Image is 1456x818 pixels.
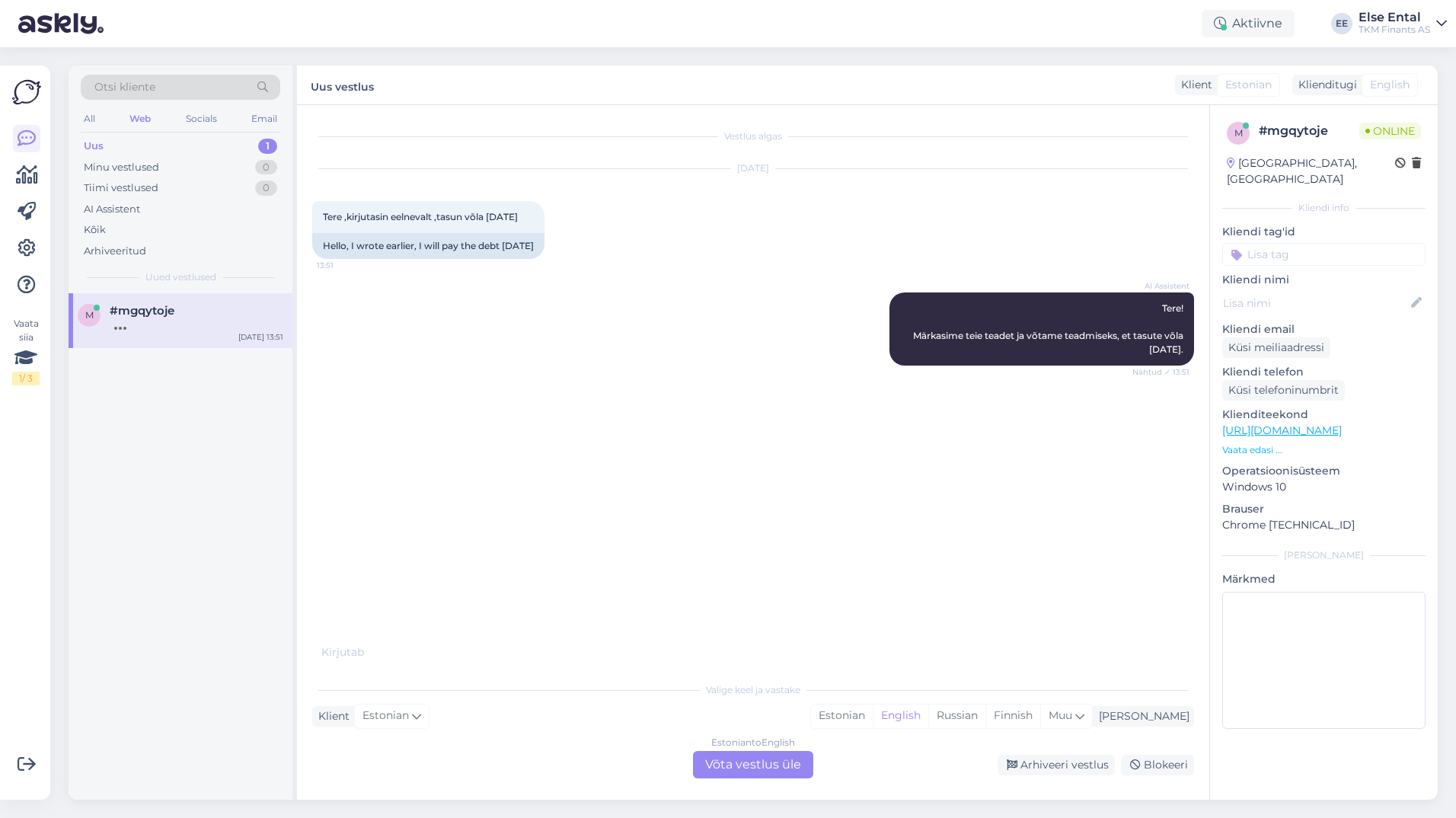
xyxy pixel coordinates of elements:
[323,211,518,222] span: Tere ,kirjutasin eelnevalt ,tasun võla [DATE]
[1222,423,1342,437] a: [URL][DOMAIN_NAME]
[1222,479,1426,495] p: Windows 10
[312,233,544,259] div: Hello, I wrote earlier, I will pay the debt [DATE]
[84,202,140,217] div: AI Assistent
[312,644,1194,660] div: Kirjutab
[312,683,1194,697] div: Valige keel ja vastake
[1222,443,1426,457] p: Vaata edasi ...
[311,75,374,95] label: Uus vestlus
[84,160,159,175] div: Minu vestlused
[258,139,277,154] div: 1
[1121,755,1194,775] div: Blokeeri
[1222,272,1426,288] p: Kliendi nimi
[183,109,220,129] div: Socials
[145,270,216,284] span: Uued vestlused
[85,309,94,321] span: m
[312,129,1194,143] div: Vestlus algas
[1132,280,1189,292] span: AI Assistent
[1222,517,1426,533] p: Chrome [TECHNICAL_ID]
[928,705,985,727] div: Russian
[362,708,409,724] span: Estonian
[711,736,795,749] div: Estonian to English
[1222,224,1426,240] p: Kliendi tag'id
[317,260,374,271] span: 13:51
[1359,123,1421,139] span: Online
[1259,122,1359,140] div: # mgqytoje
[12,372,40,385] div: 1 / 3
[1222,501,1426,517] p: Brauser
[84,181,158,196] div: Tiimi vestlused
[238,331,283,343] div: [DATE] 13:51
[248,109,280,129] div: Email
[94,79,155,95] span: Otsi kliente
[126,109,154,129] div: Web
[1225,77,1272,93] span: Estonian
[1175,77,1212,93] div: Klient
[1370,77,1410,93] span: English
[1222,243,1426,266] input: Lisa tag
[1222,337,1330,358] div: Küsi meiliaadressi
[110,304,174,318] span: #mgqytoje
[1132,366,1189,378] span: Nähtud ✓ 13:51
[811,705,873,727] div: Estonian
[1049,708,1072,722] span: Muu
[1222,463,1426,479] p: Operatsioonisüsteem
[312,708,350,724] div: Klient
[1227,155,1395,187] div: [GEOGRAPHIC_DATA], [GEOGRAPHIC_DATA]
[998,755,1115,775] div: Arhiveeri vestlus
[1222,548,1426,562] div: [PERSON_NAME]
[12,317,40,385] div: Vaata siia
[312,161,1194,175] div: [DATE]
[1359,11,1430,24] div: Else Ental
[1222,380,1345,401] div: Küsi telefoninumbrit
[1093,708,1189,724] div: [PERSON_NAME]
[12,78,41,107] img: Askly Logo
[693,751,813,778] div: Võta vestlus üle
[1223,295,1408,312] input: Lisa nimi
[1222,407,1426,423] p: Klienditeekond
[1359,11,1447,36] a: Else EntalTKM Finants AS
[1222,321,1426,337] p: Kliendi email
[1331,13,1352,34] div: EE
[255,160,277,175] div: 0
[81,109,98,129] div: All
[1202,10,1295,37] div: Aktiivne
[1222,364,1426,380] p: Kliendi telefon
[1234,127,1243,139] span: m
[1222,571,1426,587] p: Märkmed
[84,244,146,259] div: Arhiveeritud
[1222,201,1426,215] div: Kliendi info
[1359,24,1430,36] div: TKM Finants AS
[985,705,1040,727] div: Finnish
[255,181,277,196] div: 0
[873,705,928,727] div: English
[1292,77,1357,93] div: Klienditugi
[84,222,106,238] div: Kõik
[84,139,104,154] div: Uus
